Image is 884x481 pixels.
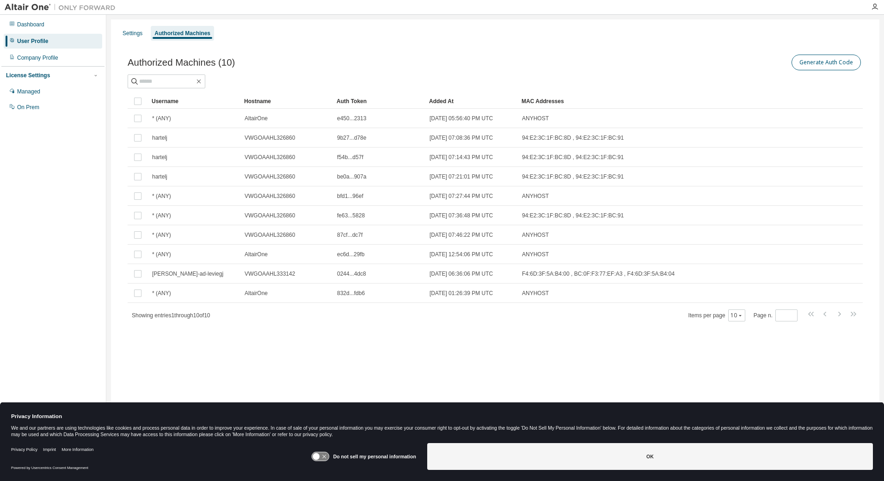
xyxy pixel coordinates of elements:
[245,251,268,258] span: AltairOne
[522,173,624,180] span: 94:E2:3C:1F:BC:8D , 94:E2:3C:1F:BC:91
[522,270,675,277] span: F4:6D:3F:5A:B4:00 , BC:0F:F3:77:EF:A3 , F4:6D:3F:5A:B4:04
[430,212,493,219] span: [DATE] 07:36:48 PM UTC
[337,115,366,122] span: e450...2313
[522,251,549,258] span: ANYHOST
[152,251,171,258] span: * (ANY)
[154,30,210,37] div: Authorized Machines
[337,270,366,277] span: 0244...4dc8
[429,94,514,109] div: Added At
[337,251,364,258] span: ec6d...29fb
[522,290,549,297] span: ANYHOST
[337,231,362,239] span: 87cf...dc7f
[522,192,549,200] span: ANYHOST
[792,55,861,70] button: Generate Auth Code
[245,192,295,200] span: VWGOAAHL326860
[245,173,295,180] span: VWGOAAHL326860
[17,54,58,62] div: Company Profile
[17,88,40,95] div: Managed
[430,192,493,200] span: [DATE] 07:27:44 PM UTC
[152,231,171,239] span: * (ANY)
[522,212,624,219] span: 94:E2:3C:1F:BC:8D , 94:E2:3C:1F:BC:91
[152,192,171,200] span: * (ANY)
[245,154,295,161] span: VWGOAAHL326860
[152,173,167,180] span: hartelj
[152,154,167,161] span: hartelj
[245,270,295,277] span: VWGOAAHL333142
[522,115,549,122] span: ANYHOST
[688,309,745,321] span: Items per page
[731,312,743,319] button: 10
[522,231,549,239] span: ANYHOST
[152,290,171,297] span: * (ANY)
[123,30,142,37] div: Settings
[245,231,295,239] span: VWGOAAHL326860
[245,290,268,297] span: AltairOne
[337,212,365,219] span: fe63...5828
[152,270,223,277] span: [PERSON_NAME]-ad-leviegj
[128,57,235,68] span: Authorized Machines (10)
[754,309,798,321] span: Page n.
[430,115,493,122] span: [DATE] 05:56:40 PM UTC
[430,290,493,297] span: [DATE] 01:26:39 PM UTC
[522,94,766,109] div: MAC Addresses
[245,134,295,142] span: VWGOAAHL326860
[245,115,268,122] span: AltairOne
[152,212,171,219] span: * (ANY)
[337,134,366,142] span: 9b27...d78e
[245,212,295,219] span: VWGOAAHL326860
[337,192,363,200] span: bfd1...96ef
[17,37,48,45] div: User Profile
[132,312,210,319] span: Showing entries 1 through 10 of 10
[522,154,624,161] span: 94:E2:3C:1F:BC:8D , 94:E2:3C:1F:BC:91
[430,173,493,180] span: [DATE] 07:21:01 PM UTC
[430,154,493,161] span: [DATE] 07:14:43 PM UTC
[6,72,50,79] div: License Settings
[5,3,120,12] img: Altair One
[430,251,493,258] span: [DATE] 12:54:06 PM UTC
[430,270,493,277] span: [DATE] 06:36:06 PM UTC
[152,115,171,122] span: * (ANY)
[337,290,365,297] span: 832d...fdb6
[17,21,44,28] div: Dashboard
[152,134,167,142] span: hartelj
[244,94,329,109] div: Hostname
[430,231,493,239] span: [DATE] 07:46:22 PM UTC
[430,134,493,142] span: [DATE] 07:08:36 PM UTC
[152,94,237,109] div: Username
[17,104,39,111] div: On Prem
[337,94,422,109] div: Auth Token
[522,134,624,142] span: 94:E2:3C:1F:BC:8D , 94:E2:3C:1F:BC:91
[337,154,363,161] span: f54b...d57f
[337,173,366,180] span: be0a...907a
